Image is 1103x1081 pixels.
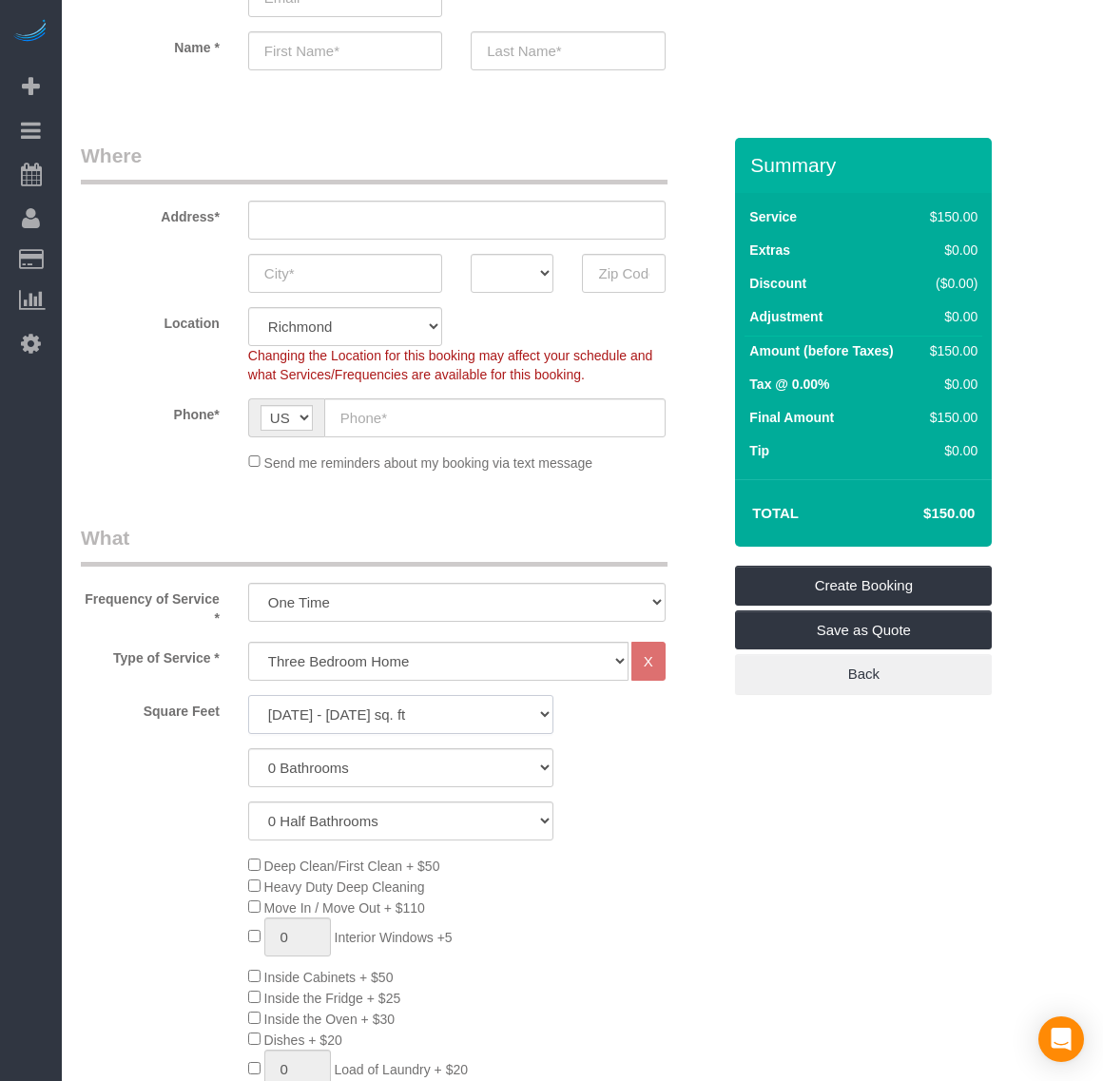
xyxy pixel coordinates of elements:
[922,274,977,293] div: ($0.00)
[749,207,797,226] label: Service
[264,454,593,470] span: Send me reminders about my booking via text message
[922,375,977,394] div: $0.00
[248,348,652,382] span: Changing the Location for this booking may affect your schedule and what Services/Frequencies are...
[67,642,234,667] label: Type of Service *
[752,505,799,521] strong: Total
[248,254,442,293] input: City*
[67,31,234,57] label: Name *
[735,654,992,694] a: Back
[749,341,893,360] label: Amount (before Taxes)
[81,524,668,567] legend: What
[922,441,977,460] div: $0.00
[750,154,982,176] h3: Summary
[67,583,234,627] label: Frequency of Service *
[582,254,665,293] input: Zip Code*
[248,31,442,70] input: First Name*
[67,398,234,424] label: Phone*
[264,859,440,874] span: Deep Clean/First Clean + $50
[749,441,769,460] label: Tip
[264,1033,342,1048] span: Dishes + $20
[922,207,977,226] div: $150.00
[264,879,425,895] span: Heavy Duty Deep Cleaning
[749,241,790,260] label: Extras
[866,506,975,522] h4: $150.00
[749,375,829,394] label: Tax @ 0.00%
[735,566,992,606] a: Create Booking
[922,241,977,260] div: $0.00
[67,307,234,333] label: Location
[922,307,977,326] div: $0.00
[264,970,394,985] span: Inside Cabinets + $50
[749,307,822,326] label: Adjustment
[471,31,665,70] input: Last Name*
[1038,1016,1084,1062] div: Open Intercom Messenger
[264,1012,395,1027] span: Inside the Oven + $30
[81,142,668,184] legend: Where
[922,341,977,360] div: $150.00
[335,1062,469,1077] span: Load of Laundry + $20
[922,408,977,427] div: $150.00
[11,19,49,46] img: Automaid Logo
[749,408,834,427] label: Final Amount
[264,900,425,916] span: Move In / Move Out + $110
[749,274,806,293] label: Discount
[335,930,453,945] span: Interior Windows +5
[67,201,234,226] label: Address*
[324,398,666,437] input: Phone*
[735,610,992,650] a: Save as Quote
[264,991,401,1006] span: Inside the Fridge + $25
[67,695,234,721] label: Square Feet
